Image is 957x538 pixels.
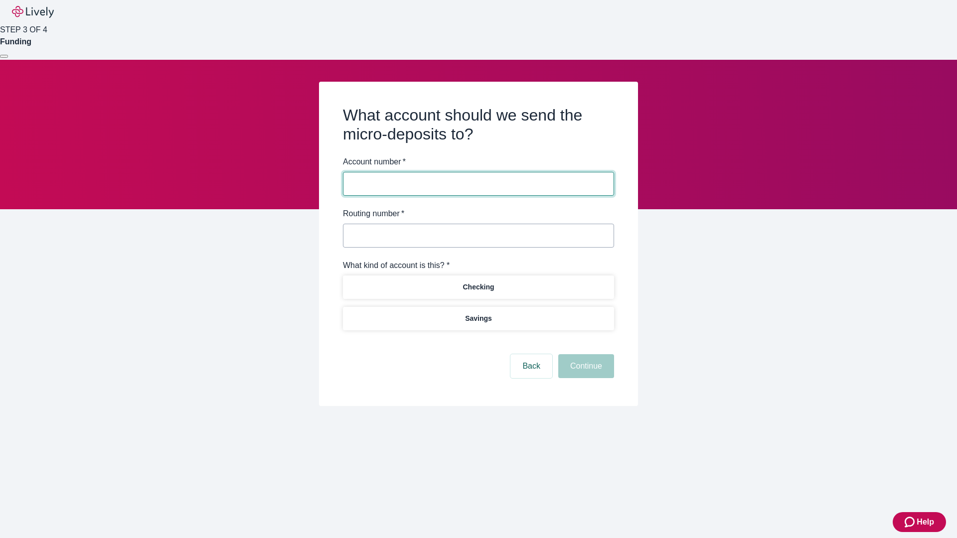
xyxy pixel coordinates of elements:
[905,516,917,528] svg: Zendesk support icon
[510,354,552,378] button: Back
[343,106,614,144] h2: What account should we send the micro-deposits to?
[343,307,614,330] button: Savings
[343,260,450,271] label: What kind of account is this? *
[12,6,54,18] img: Lively
[893,512,946,532] button: Zendesk support iconHelp
[917,516,934,528] span: Help
[463,282,494,292] p: Checking
[465,313,492,324] p: Savings
[343,275,614,299] button: Checking
[343,208,404,220] label: Routing number
[343,156,406,168] label: Account number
